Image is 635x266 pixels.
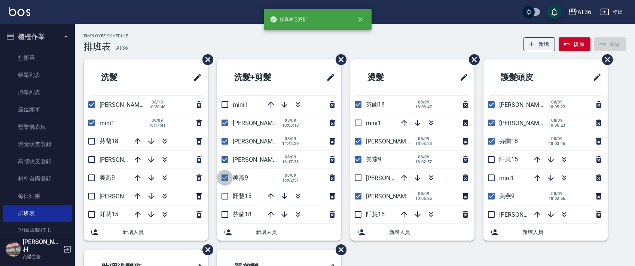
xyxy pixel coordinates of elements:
span: [PERSON_NAME]16 [100,156,151,163]
h3: 排班表 [84,41,111,52]
span: 18:02:57 [415,160,432,164]
span: 10:20:40 [149,105,166,109]
h2: 洗髮+剪髮 [223,64,302,91]
span: 美燕9 [233,174,248,181]
a: 帳單列表 [3,66,72,84]
button: close [352,11,369,28]
div: 新增人員 [483,224,608,241]
span: [PERSON_NAME]11 [100,193,151,200]
div: 新增人員 [217,224,341,241]
span: [PERSON_NAME]6 [100,101,148,108]
span: 新增人員 [522,228,602,236]
span: 芬蘭18 [366,101,385,108]
span: 修改班表的標題 [322,68,335,86]
span: 14:42:39 [282,141,299,146]
span: 08/09 [415,136,432,141]
span: 修改班表的標題 [455,68,468,86]
a: 掛單列表 [3,84,72,101]
span: 10:06:18 [282,123,299,128]
button: AT36 [565,4,594,20]
span: [PERSON_NAME]11 [233,156,284,163]
span: 10:06:23 [549,123,565,128]
span: 芬蘭18 [233,211,251,218]
button: save [547,4,562,19]
span: 10:06:25 [415,196,432,201]
span: 芬蘭18 [100,137,118,145]
span: [PERSON_NAME]16 [233,138,284,145]
span: 16:17:41 [149,123,166,128]
span: [PERSON_NAME]11 [366,174,418,182]
h2: 護髮頭皮 [489,64,567,91]
span: 18:03:45 [549,141,565,146]
span: 16:17:38 [282,160,299,164]
button: 櫃檯作業 [3,27,72,46]
span: mini1 [100,120,115,127]
a: 現金收支登錄 [3,136,72,153]
span: mini1 [366,120,381,127]
span: 18:02:57 [282,178,299,183]
span: 美燕9 [499,192,515,199]
div: AT36 [577,7,591,17]
a: 每日結帳 [3,188,72,205]
span: 08/09 [549,118,565,123]
span: 美燕9 [366,156,381,163]
span: 新增人員 [256,228,335,236]
h6: — AT36 [111,44,128,52]
span: 18:03:47 [415,105,432,109]
span: 阡慧15 [499,156,518,163]
img: Person [6,242,21,257]
span: 阡慧15 [233,192,251,199]
span: 修改班表的標題 [588,68,602,86]
span: 18:02:56 [549,196,565,201]
span: [PERSON_NAME]6 [233,120,281,127]
span: 刪除班表 [197,49,214,71]
span: 刪除班表 [463,49,481,71]
span: 刪除班表 [197,239,214,261]
span: 08/09 [415,155,432,160]
span: 08/09 [282,155,299,160]
span: [PERSON_NAME]16 [366,138,418,145]
span: 刪除班表 [330,49,348,71]
span: 18:05:22 [549,105,565,109]
span: 排班表已更新 [270,16,307,23]
a: 材料自購登錄 [3,170,72,187]
span: [PERSON_NAME]6 [366,193,414,200]
span: [PERSON_NAME]6 [499,120,547,127]
span: 新增人員 [389,228,468,236]
span: 08/09 [549,191,565,196]
h5: [PERSON_NAME]村 [23,238,61,253]
span: 刪除班表 [330,239,348,261]
a: 打帳單 [3,49,72,66]
span: 阡慧15 [100,211,118,218]
span: 美燕9 [100,174,115,181]
span: 阡慧15 [366,211,385,218]
span: 08/10 [149,100,166,105]
span: 08/09 [549,100,565,105]
span: 芬蘭18 [499,137,518,145]
span: [PERSON_NAME]16 [499,101,551,108]
a: 高階收支登錄 [3,153,72,170]
button: 登出 [597,5,626,19]
span: 08/09 [282,136,299,141]
h2: 燙髮 [356,64,425,91]
span: [PERSON_NAME]11 [499,211,551,218]
h2: Employee Schedule [84,34,128,38]
h2: 洗髮 [90,64,159,91]
a: 現場電腦打卡 [3,222,72,239]
a: 營業儀表板 [3,118,72,136]
div: 新增人員 [84,224,208,241]
button: 復原 [559,37,590,51]
span: 08/09 [415,100,432,105]
span: 08/09 [415,191,432,196]
span: 08/09 [282,173,299,178]
span: 修改班表的標題 [189,68,202,86]
div: 新增人員 [350,224,474,241]
span: mini1 [499,174,514,182]
span: 18:05:23 [415,141,432,146]
button: 新增 [523,37,555,51]
span: 新增人員 [123,228,202,236]
span: 08/09 [149,118,166,123]
span: 08/09 [282,118,299,123]
span: mini1 [233,101,248,108]
span: 刪除班表 [596,49,614,71]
